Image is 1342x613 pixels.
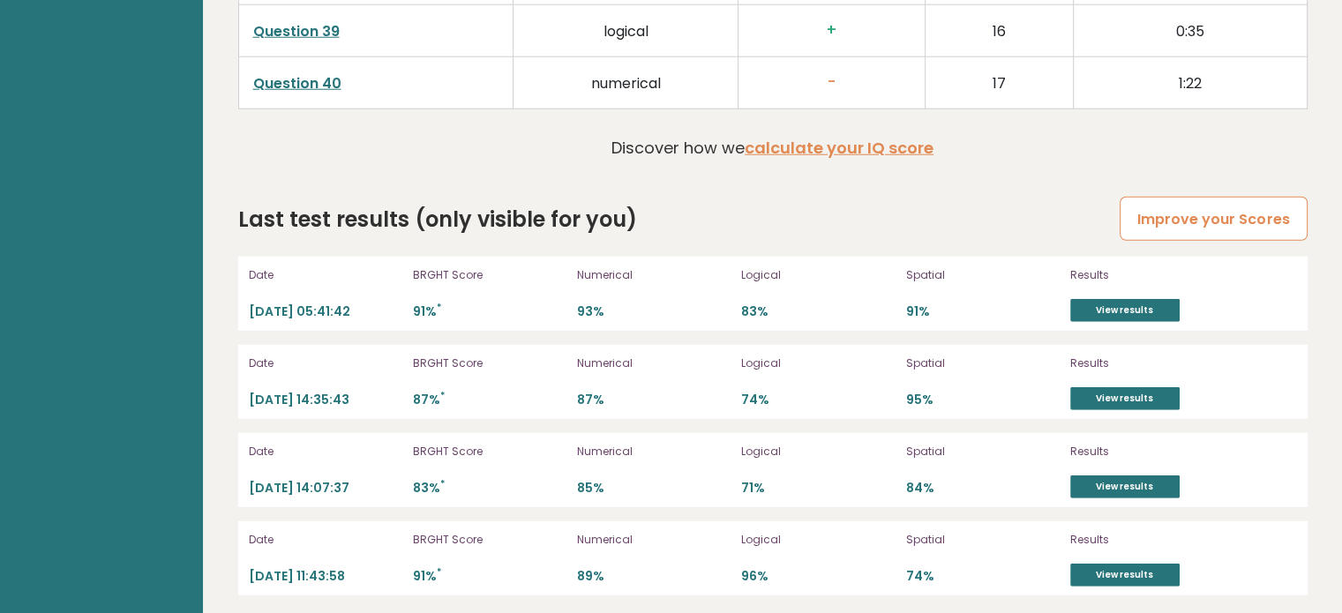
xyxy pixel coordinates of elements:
[1070,299,1180,322] a: View results
[753,21,911,40] h3: +
[906,568,1060,585] p: 74%
[577,568,731,585] p: 89%
[514,56,738,108] td: numerical
[413,303,566,320] p: 91%
[413,355,566,371] p: BRGHT Score
[249,444,402,460] p: Date
[741,532,895,548] p: Logical
[1074,56,1307,108] td: 1:22
[249,267,402,283] p: Date
[906,444,1060,460] p: Spatial
[577,480,731,497] p: 85%
[249,303,402,320] p: [DATE] 05:41:42
[741,303,895,320] p: 83%
[1074,4,1307,56] td: 0:35
[577,444,731,460] p: Numerical
[413,392,566,408] p: 87%
[741,480,895,497] p: 71%
[906,267,1060,283] p: Spatial
[249,568,402,585] p: [DATE] 11:43:58
[253,21,340,41] a: Question 39
[741,568,895,585] p: 96%
[1070,564,1180,587] a: View results
[577,303,731,320] p: 93%
[906,480,1060,497] p: 84%
[413,444,566,460] p: BRGHT Score
[238,204,637,235] h2: Last test results (only visible for you)
[741,392,895,408] p: 74%
[741,355,895,371] p: Logical
[1070,475,1180,498] a: View results
[577,532,731,548] p: Numerical
[906,303,1060,320] p: 91%
[253,73,341,93] a: Question 40
[925,4,1073,56] td: 16
[741,267,895,283] p: Logical
[413,480,566,497] p: 83%
[249,480,402,497] p: [DATE] 14:07:37
[249,355,402,371] p: Date
[577,355,731,371] p: Numerical
[611,136,933,160] p: Discover how we
[514,4,738,56] td: logical
[413,267,566,283] p: BRGHT Score
[1070,444,1256,460] p: Results
[413,532,566,548] p: BRGHT Score
[745,137,933,159] a: calculate your IQ score
[1070,267,1256,283] p: Results
[1120,197,1307,242] a: Improve your Scores
[577,267,731,283] p: Numerical
[577,392,731,408] p: 87%
[1070,532,1256,548] p: Results
[753,73,911,92] h3: -
[1070,387,1180,410] a: View results
[925,56,1073,108] td: 17
[906,532,1060,548] p: Spatial
[413,568,566,585] p: 91%
[249,392,402,408] p: [DATE] 14:35:43
[1070,355,1256,371] p: Results
[249,532,402,548] p: Date
[906,355,1060,371] p: Spatial
[906,392,1060,408] p: 95%
[741,444,895,460] p: Logical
